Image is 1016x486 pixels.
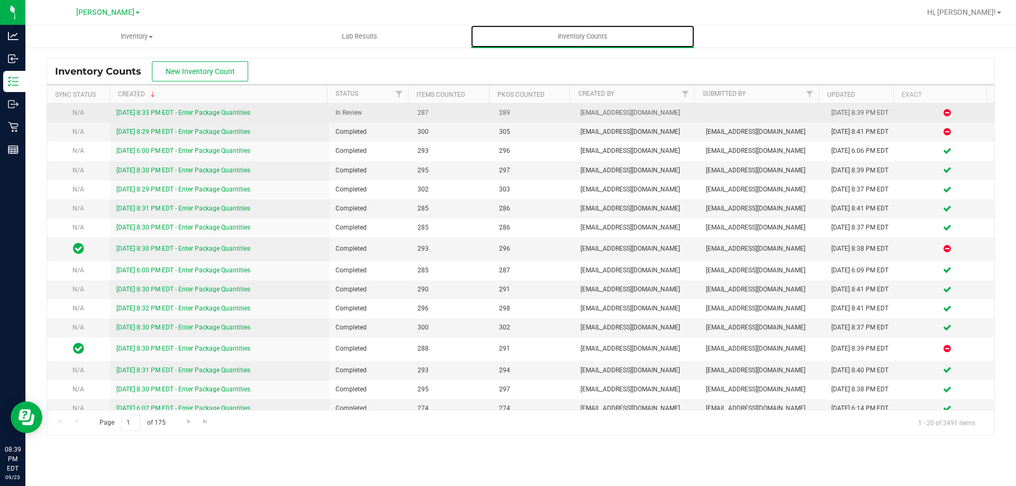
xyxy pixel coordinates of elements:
[418,204,486,214] span: 285
[543,32,622,41] span: Inventory Counts
[831,323,894,333] div: [DATE] 8:37 PM EDT
[499,285,568,295] span: 291
[706,265,819,276] span: [EMAIL_ADDRESS][DOMAIN_NAME]
[8,122,19,132] inline-svg: Retail
[418,223,486,233] span: 285
[73,341,84,356] span: In Sync
[471,25,694,48] a: Inventory Counts
[55,66,152,77] span: Inventory Counts
[499,108,568,118] span: 289
[118,90,157,98] a: Created
[72,205,84,212] span: N/A
[116,186,250,193] a: [DATE] 8:29 PM EDT - Enter Package Quantities
[72,286,84,293] span: N/A
[580,304,693,314] span: [EMAIL_ADDRESS][DOMAIN_NAME]
[499,344,568,354] span: 291
[580,146,693,156] span: [EMAIL_ADDRESS][DOMAIN_NAME]
[580,244,693,254] span: [EMAIL_ADDRESS][DOMAIN_NAME]
[831,365,894,375] div: [DATE] 8:40 PM EDT
[418,127,486,137] span: 300
[831,404,894,414] div: [DATE] 6:14 PM EDT
[831,204,894,214] div: [DATE] 8:41 PM EDT
[706,204,819,214] span: [EMAIL_ADDRESS][DOMAIN_NAME]
[5,445,21,473] p: 08:39 PM EDT
[831,244,894,254] div: [DATE] 8:38 PM EDT
[248,25,471,48] a: Lab Results
[335,344,404,354] span: Completed
[26,32,248,41] span: Inventory
[335,90,358,97] a: Status
[116,305,250,312] a: [DATE] 8:32 PM EDT - Enter Package Quantities
[416,91,465,98] a: Items Counted
[706,166,819,176] span: [EMAIL_ADDRESS][DOMAIN_NAME]
[335,204,404,214] span: Completed
[831,127,894,137] div: [DATE] 8:41 PM EDT
[580,404,693,414] span: [EMAIL_ADDRESS][DOMAIN_NAME]
[72,128,84,135] span: N/A
[76,8,134,17] span: [PERSON_NAME]
[706,384,819,395] span: [EMAIL_ADDRESS][DOMAIN_NAME]
[580,108,693,118] span: [EMAIL_ADDRESS][DOMAIN_NAME]
[8,144,19,155] inline-svg: Reports
[198,415,213,429] a: Go to the last page
[72,324,84,331] span: N/A
[121,415,140,431] input: 1
[893,85,986,104] th: Exact
[831,384,894,395] div: [DATE] 8:38 PM EDT
[116,286,250,293] a: [DATE] 8:30 PM EDT - Enter Package Quantities
[801,85,818,103] a: Filter
[72,109,84,116] span: N/A
[335,166,404,176] span: Completed
[499,404,568,414] span: 274
[152,61,248,81] button: New Inventory Count
[335,127,404,137] span: Completed
[335,108,404,118] span: In Review
[831,285,894,295] div: [DATE] 8:41 PM EDT
[8,99,19,109] inline-svg: Outbound
[116,386,250,393] a: [DATE] 8:30 PM EDT - Enter Package Quantities
[335,384,404,395] span: Completed
[580,127,693,137] span: [EMAIL_ADDRESS][DOMAIN_NAME]
[499,304,568,314] span: 298
[580,344,693,354] span: [EMAIL_ADDRESS][DOMAIN_NAME]
[418,285,486,295] span: 290
[116,267,250,274] a: [DATE] 6:00 PM EDT - Enter Package Quantities
[580,223,693,233] span: [EMAIL_ADDRESS][DOMAIN_NAME]
[116,324,250,331] a: [DATE] 8:30 PM EDT - Enter Package Quantities
[831,166,894,176] div: [DATE] 8:39 PM EDT
[116,366,250,374] a: [DATE] 8:31 PM EDT - Enter Package Quantities
[499,127,568,137] span: 305
[90,415,174,431] span: Page of 175
[72,147,84,154] span: N/A
[831,265,894,276] div: [DATE] 6:09 PM EDT
[706,244,819,254] span: [EMAIL_ADDRESS][DOMAIN_NAME]
[706,223,819,233] span: [EMAIL_ADDRESS][DOMAIN_NAME]
[335,323,404,333] span: Completed
[580,323,693,333] span: [EMAIL_ADDRESS][DOMAIN_NAME]
[418,108,486,118] span: 287
[831,185,894,195] div: [DATE] 8:37 PM EDT
[499,323,568,333] span: 302
[72,386,84,393] span: N/A
[831,223,894,233] div: [DATE] 8:37 PM EDT
[8,76,19,87] inline-svg: Inventory
[181,415,196,429] a: Go to the next page
[497,91,545,98] a: Pkgs Counted
[706,146,819,156] span: [EMAIL_ADDRESS][DOMAIN_NAME]
[72,224,84,231] span: N/A
[72,267,84,274] span: N/A
[328,32,392,41] span: Lab Results
[72,366,84,374] span: N/A
[25,25,248,48] a: Inventory
[706,185,819,195] span: [EMAIL_ADDRESS][DOMAIN_NAME]
[116,167,250,174] a: [DATE] 8:30 PM EDT - Enter Package Quantities
[499,265,568,276] span: 287
[418,344,486,354] span: 288
[831,146,894,156] div: [DATE] 6:06 PM EDT
[910,415,984,430] span: 1 - 20 of 3491 items
[166,67,235,76] span: New Inventory Count
[499,146,568,156] span: 296
[335,285,404,295] span: Completed
[335,365,404,375] span: Completed
[8,31,19,41] inline-svg: Analytics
